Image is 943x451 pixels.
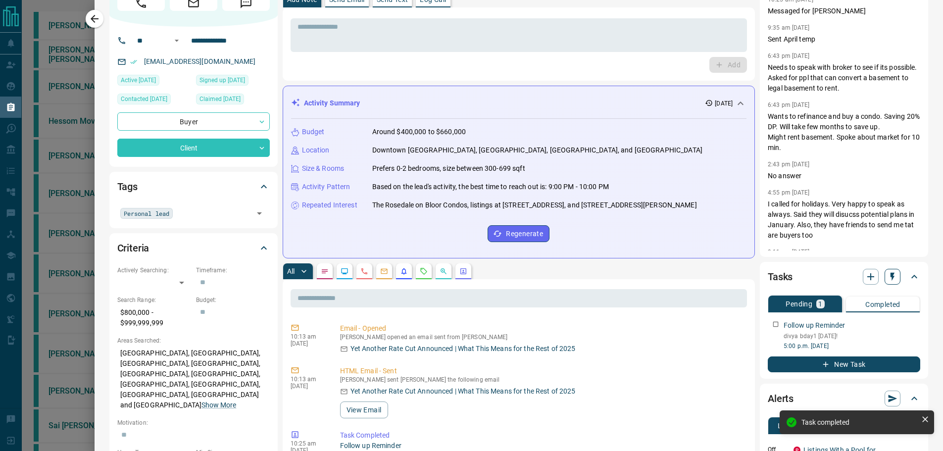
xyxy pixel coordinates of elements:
button: Regenerate [488,225,549,242]
h2: Criteria [117,240,149,256]
p: The Rosedale on Bloor Condos, listings at [STREET_ADDRESS], and [STREET_ADDRESS][PERSON_NAME] [372,200,697,210]
svg: Email Verified [130,58,137,65]
p: Yet Another Rate Cut Announced | What This Means for the Rest of 2025 [350,344,576,354]
button: Show More [201,400,236,410]
svg: Agent Actions [459,267,467,275]
p: Prefers 0-2 bedrooms, size between 300-699 sqft [372,163,525,174]
h2: Alerts [768,391,794,406]
p: No answer [768,171,920,181]
p: 5:00 p.m. [DATE] [784,342,920,351]
p: Location [302,145,330,155]
p: divya bday1 [DATE]! [784,332,920,341]
p: [DATE] [715,99,733,108]
p: 9:35 am [DATE] [768,24,810,31]
p: I called for holidays. Very happy to speak as always. Said they will disucss potential plans in J... [768,199,920,241]
p: [PERSON_NAME] opened an email sent from [PERSON_NAME] [340,334,744,341]
p: 6:43 pm [DATE] [768,52,810,59]
p: Messaged for [PERSON_NAME] [768,6,920,16]
p: Follow up Reminder [784,320,845,331]
div: Task completed [801,418,917,426]
button: View Email [340,401,388,418]
p: Actively Searching: [117,266,191,275]
p: Budget: [196,296,270,304]
p: [DATE] [291,340,325,347]
p: 1 [818,301,822,307]
span: Claimed [DATE] [199,94,241,104]
p: Email - Opened [340,323,744,334]
div: Buyer [117,112,270,131]
p: 9:11 am [DATE] [768,249,810,255]
div: Tags [117,175,270,199]
p: 10:13 am [291,333,325,340]
a: [EMAIL_ADDRESS][DOMAIN_NAME] [144,57,256,65]
p: Search Range: [117,296,191,304]
p: Activity Summary [304,98,360,108]
p: 10:25 am [291,440,325,447]
p: Yet Another Rate Cut Announced | What This Means for the Rest of 2025 [350,386,576,397]
p: [PERSON_NAME] sent [PERSON_NAME] the following email [340,376,744,383]
span: Signed up [DATE] [199,75,245,85]
div: Activity Summary[DATE] [291,94,747,112]
svg: Listing Alerts [400,267,408,275]
p: Based on the lead's activity, the best time to reach out is: 9:00 PM - 10:00 PM [372,182,609,192]
p: HTML Email - Sent [340,366,744,376]
div: Wed Sep 17 2025 [117,94,191,107]
p: Around $400,000 to $660,000 [372,127,466,137]
h2: Tags [117,179,138,195]
p: Sent April temp [768,34,920,45]
button: Open [252,206,266,220]
button: New Task [768,356,920,372]
p: Repeated Interest [302,200,357,210]
p: 6:43 pm [DATE] [768,101,810,108]
p: Areas Searched: [117,336,270,345]
p: Motivation: [117,418,270,427]
p: Size & Rooms [302,163,345,174]
p: Timeframe: [196,266,270,275]
span: Personal lead [124,208,169,218]
p: Activity Pattern [302,182,350,192]
svg: Notes [321,267,329,275]
p: Wants to refinance and buy a condo. Saving 20% DP. Will take few months to save up. Might rent ba... [768,111,920,153]
div: Sat Feb 26 2022 [196,75,270,89]
p: $800,000 - $999,999,999 [117,304,191,331]
p: Downtown [GEOGRAPHIC_DATA], [GEOGRAPHIC_DATA], [GEOGRAPHIC_DATA], and [GEOGRAPHIC_DATA] [372,145,702,155]
p: Completed [865,301,900,308]
p: Budget [302,127,325,137]
div: Client [117,139,270,157]
p: 2:43 pm [DATE] [768,161,810,168]
svg: Calls [360,267,368,275]
p: [GEOGRAPHIC_DATA], [GEOGRAPHIC_DATA], [GEOGRAPHIC_DATA], [GEOGRAPHIC_DATA], [GEOGRAPHIC_DATA], [G... [117,345,270,413]
svg: Lead Browsing Activity [341,267,348,275]
svg: Emails [380,267,388,275]
svg: Opportunities [440,267,447,275]
p: Needs to speak with broker to see if its possible. Asked for ppl that can convert a basement to l... [768,62,920,94]
div: Tue Mar 26 2024 [196,94,270,107]
svg: Requests [420,267,428,275]
div: Mon Jan 27 2025 [117,75,191,89]
span: Contacted [DATE] [121,94,167,104]
div: Criteria [117,236,270,260]
p: 10:13 am [291,376,325,383]
p: Task Completed [340,430,744,441]
p: Follow up Reminder [340,441,744,451]
p: [DATE] [291,383,325,390]
p: Pending [786,301,812,307]
h2: Tasks [768,269,793,285]
span: Active [DATE] [121,75,156,85]
p: All [287,268,295,275]
p: 4:55 pm [DATE] [768,189,810,196]
button: Open [171,35,183,47]
div: Tasks [768,265,920,289]
div: Alerts [768,387,920,410]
